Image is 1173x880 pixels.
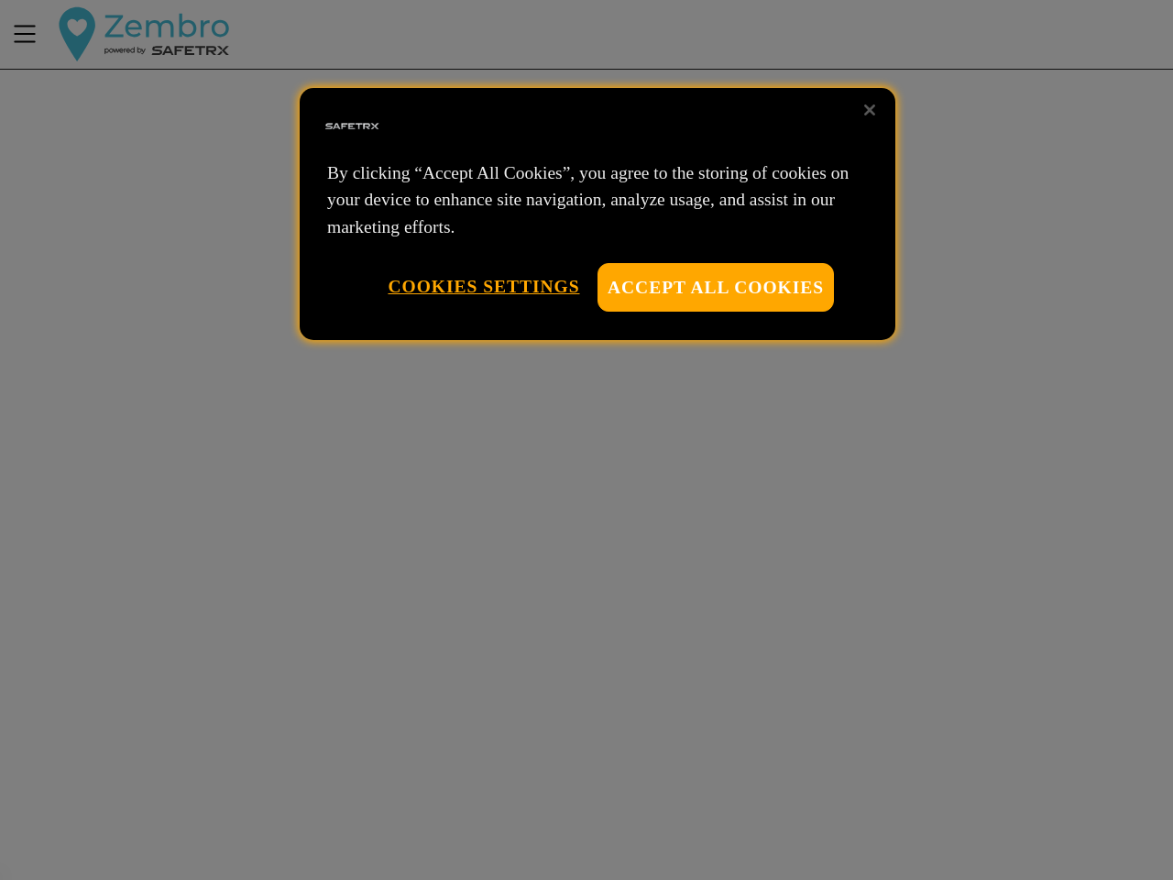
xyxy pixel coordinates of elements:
button: Accept All Cookies [597,263,834,312]
button: Cookies Settings [388,263,579,310]
button: Close [850,90,890,130]
p: By clicking “Accept All Cookies”, you agree to the storing of cookies on your device to enhance s... [327,159,868,240]
img: Safe Tracks [323,97,381,156]
div: Privacy [300,88,895,340]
